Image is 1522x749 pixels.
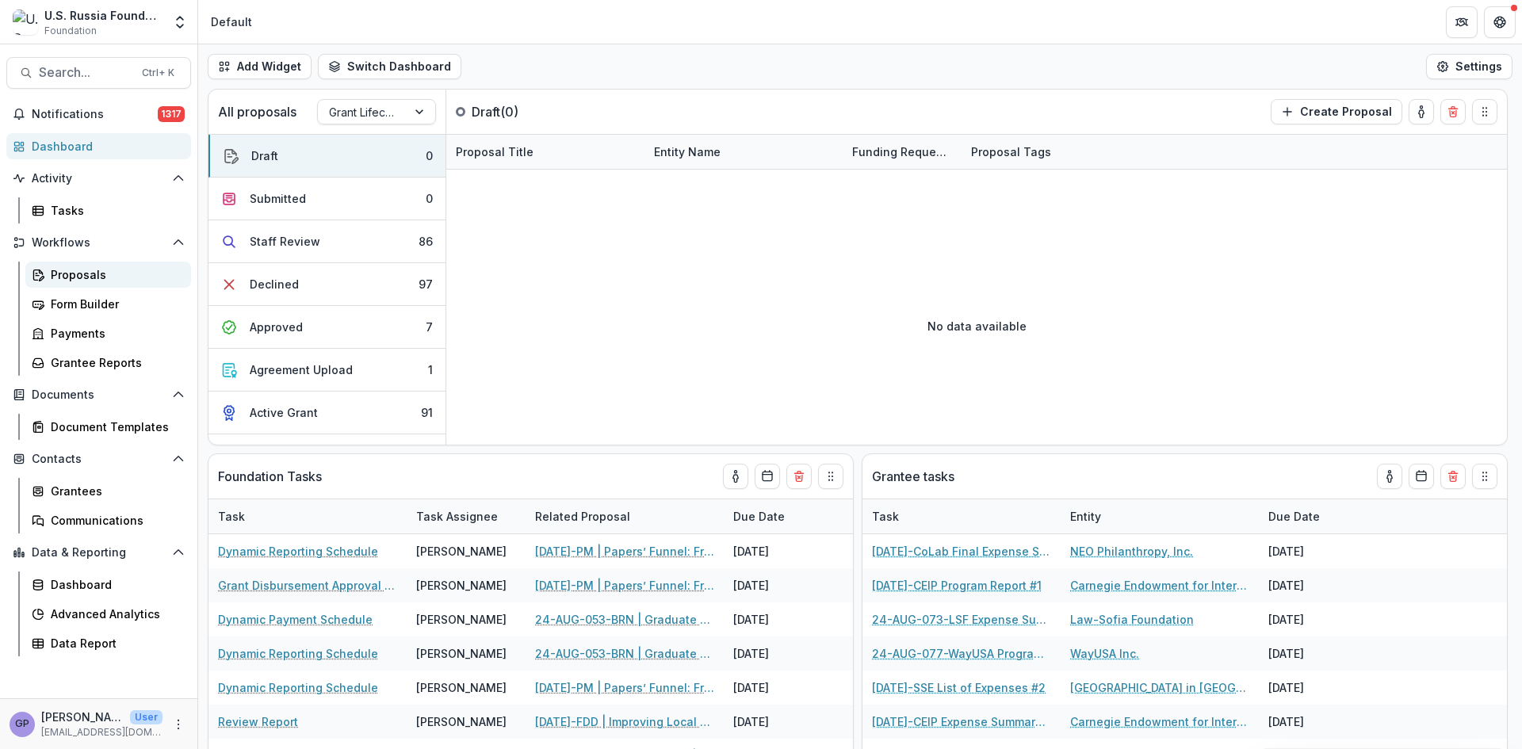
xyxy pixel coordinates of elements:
button: Drag [1472,464,1497,489]
p: No data available [927,318,1027,334]
div: Task Assignee [407,499,526,533]
div: Default [211,13,252,30]
div: Submitted [250,190,306,207]
div: Due Date [1259,499,1378,533]
div: [PERSON_NAME] [416,611,507,628]
a: [DATE]-SSE List of Expenses #2 [872,679,1046,696]
div: Grantee Reports [51,354,178,371]
button: Open Activity [6,166,191,191]
button: toggle-assigned-to-me [723,464,748,489]
div: [DATE] [724,568,843,602]
div: Agreement Upload [250,361,353,378]
button: toggle-assigned-to-me [1409,99,1434,124]
div: Proposal Title [446,143,543,160]
div: Declined [250,276,299,292]
button: Drag [818,464,843,489]
div: Entity Name [644,135,843,169]
button: Draft0 [208,135,446,178]
div: Proposals [51,266,178,283]
p: User [130,710,163,724]
button: Switch Dashboard [318,54,461,79]
button: Open entity switcher [169,6,191,38]
button: Open Workflows [6,230,191,255]
p: Draft ( 0 ) [472,102,591,121]
span: Notifications [32,108,158,121]
div: Active Grant [250,404,318,421]
a: Carnegie Endowment for International Peace [1070,713,1249,730]
a: Grantee Reports [25,350,191,376]
div: Entity Name [644,143,730,160]
div: Form Builder [51,296,178,312]
div: [PERSON_NAME] [416,713,507,730]
div: [DATE] [724,671,843,705]
button: Active Grant91 [208,392,446,434]
div: [DATE] [1259,705,1378,739]
a: Advanced Analytics [25,601,191,627]
a: Tasks [25,197,191,224]
div: 1 [428,361,433,378]
button: Delete card [786,464,812,489]
div: Communications [51,512,178,529]
div: Proposal Title [446,135,644,169]
div: Task [208,508,254,525]
div: Funding Requested [843,143,962,160]
div: Related Proposal [526,499,724,533]
a: Dynamic Reporting Schedule [218,543,378,560]
a: 24-AUG-053-BRN | Graduate Research Cooperation Project 2.0 [535,645,714,662]
div: Entity [1061,508,1111,525]
div: Data Report [51,635,178,652]
div: Task [862,508,908,525]
a: Dynamic Reporting Schedule [218,679,378,696]
div: Advanced Analytics [51,606,178,622]
div: [PERSON_NAME] [416,577,507,594]
div: Proposal Tags [962,143,1061,160]
a: [DATE]-CEIP Expense Summary #1 [872,713,1051,730]
button: Staff Review86 [208,220,446,263]
a: Dynamic Reporting Schedule [218,645,378,662]
div: [DATE] [1259,636,1378,671]
div: Dashboard [32,138,178,155]
div: Grantees [51,483,178,499]
a: Grantees [25,478,191,504]
nav: breadcrumb [205,10,258,33]
button: Calendar [755,464,780,489]
button: Search... [6,57,191,89]
button: Delete card [1440,99,1466,124]
div: Ctrl + K [139,64,178,82]
div: [DATE] [724,602,843,636]
button: Approved7 [208,306,446,349]
div: Gennady Podolny [15,719,29,729]
div: U.S. Russia Foundation [44,7,163,24]
button: Partners [1446,6,1478,38]
a: NEO Philanthropy, Inc. [1070,543,1193,560]
a: WayUSA Inc. [1070,645,1139,662]
a: Review Report [218,713,298,730]
button: Calendar [1409,464,1434,489]
a: Carnegie Endowment for International Peace [1070,577,1249,594]
button: Submitted0 [208,178,446,220]
a: [DATE]-CoLab Final Expense Summary [872,543,1051,560]
a: Form Builder [25,291,191,317]
div: [DATE] [1259,671,1378,705]
div: [PERSON_NAME] [416,645,507,662]
p: [PERSON_NAME] [41,709,124,725]
div: [PERSON_NAME] [416,679,507,696]
button: Notifications1317 [6,101,191,127]
button: Settings [1426,54,1512,79]
div: Task [208,499,407,533]
div: 0 [426,190,433,207]
span: 1317 [158,106,185,122]
div: Due Date [724,508,794,525]
button: Drag [1472,99,1497,124]
div: 91 [421,404,433,421]
a: 24-AUG-077-WayUSA Program Report #2 [872,645,1051,662]
button: Delete card [1440,464,1466,489]
div: Dashboard [51,576,178,593]
div: Task [862,499,1061,533]
a: Document Templates [25,414,191,440]
a: Communications [25,507,191,533]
